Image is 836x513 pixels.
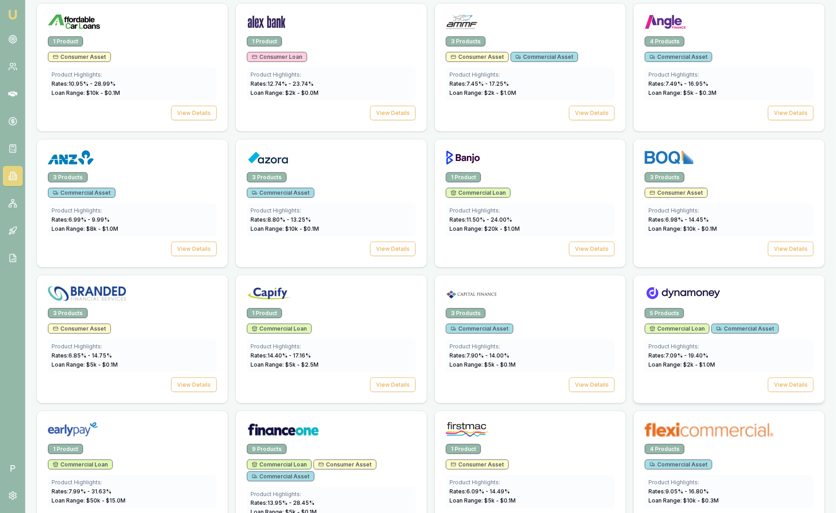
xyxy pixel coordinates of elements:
span: Commercial Asset [650,53,707,61]
span: Commercial Loan [252,325,307,332]
img: Capital Finance logo [446,286,498,301]
div: 1 Product [446,172,481,182]
img: emu-icon-u.png [7,9,18,20]
button: View Details [768,242,814,256]
a: Capify logo1 ProductCommercial LoanProduct Highlights:Rates:14.40% - 17.16%Loan Range: $5k - $2.5... [235,275,427,404]
img: ANZ logo [48,150,94,165]
span: Rates: 8.80 % - 13.25 % [251,216,311,223]
span: Rates: 13.95 % - 28.45 % [251,500,314,507]
span: Consumer Asset [451,461,504,468]
span: Commercial Asset [252,189,309,197]
span: Consumer Asset [53,53,106,61]
button: View Details [370,378,416,392]
a: Affordable Car Loans logo1 ProductConsumer AssetProduct Highlights:Rates:10.95% - 28.99%Loan Rang... [37,3,228,132]
span: Commercial Loan [451,189,506,197]
span: Commercial Loan [53,461,108,468]
div: Product Highlights: [251,207,412,214]
img: BOQ Finance logo [645,150,694,165]
div: Product Highlights: [648,71,810,78]
div: 3 Products [645,172,684,182]
span: Rates: 6.85 % - 14.75 % [52,352,112,359]
span: Rates: 6.99 % - 9.99 % [52,216,110,223]
span: Loan Range: $ 2 k - $ 1.0 M [648,361,715,368]
span: Loan Range: $ 50 k - $ 15.0 M [52,497,125,504]
span: Commercial Asset [451,325,508,332]
button: View Details [171,378,217,392]
span: Loan Range: $ 5 k - $ 2.5 M [251,361,319,368]
div: Product Highlights: [449,343,611,350]
div: 1 Product [48,36,83,47]
span: Rates: 7.45 % - 17.25 % [449,80,509,87]
span: Rates: 14.40 % - 17.16 % [251,352,311,359]
span: Rates: 11.50 % - 24.00 % [449,216,512,223]
span: Loan Range: $ 2 k - $ 1.0 M [449,89,516,96]
div: Product Highlights: [648,207,810,214]
a: BOQ Finance logo3 ProductsConsumer AssetProduct Highlights:Rates:6.98% - 14.45%Loan Range: $10k -... [633,139,825,268]
a: Branded Financial Services logo3 ProductsConsumer AssetProduct Highlights:Rates:6.85% - 14.75%Loa... [37,275,228,404]
div: Product Highlights: [52,343,213,350]
a: Dynamoney logo5 ProductsCommercial LoanCommercial AssetProduct Highlights:Rates:7.09% - 19.40%Loa... [633,275,825,404]
span: Loan Range: $ 20 k - $ 1.0 M [449,225,520,232]
span: Consumer Asset [650,189,703,197]
span: Rates: 12.74 % - 23.74 % [251,80,313,87]
a: Alex Bank logo1 ProductConsumer LoanProduct Highlights:Rates:12.74% - 23.74%Loan Range: $2k - $0.... [235,3,427,132]
img: Capify logo [247,286,293,301]
div: 3 Products [48,172,88,182]
div: 4 Products [645,444,684,454]
div: Product Highlights: [449,71,611,78]
div: Product Highlights: [251,71,412,78]
a: Banjo logo1 ProductCommercial LoanProduct Highlights:Rates:11.50% - 24.00%Loan Range: $20k - $1.0... [434,139,626,268]
div: Product Highlights: [251,343,412,350]
div: 1 Product [247,308,282,318]
span: Commercial Asset [650,461,707,468]
span: Commercial Loan [650,325,705,332]
span: Commercial Asset [252,473,309,480]
img: Azora logo [247,150,289,165]
span: Consumer Asset [53,325,106,332]
button: View Details [569,242,615,256]
img: Firstmac logo [446,422,488,437]
div: 3 Products [247,172,287,182]
div: Product Highlights: [648,343,810,350]
span: Commercial Asset [716,325,774,332]
span: P [3,458,23,478]
span: Consumer Asset [451,53,504,61]
button: View Details [370,242,416,256]
span: Loan Range: $ 5 k - $ 0.1 M [449,497,516,504]
div: 1 Product [446,444,481,454]
img: Angle Finance logo [645,15,686,29]
button: View Details [171,106,217,120]
span: Rates: 6.98 % - 14.45 % [648,216,709,223]
div: Product Highlights: [251,491,412,498]
span: Commercial Asset [516,53,573,61]
div: 5 Products [645,308,684,318]
div: 1 Product [48,444,83,454]
img: Affordable Car Loans logo [48,15,100,29]
span: Loan Range: $ 10 k - $ 0.3 M [648,497,719,504]
a: AMMF logo3 ProductsConsumer AssetCommercial AssetProduct Highlights:Rates:7.45% - 17.25%Loan Rang... [434,3,626,132]
span: Consumer Loan [252,53,302,61]
div: Product Highlights: [449,479,611,486]
span: Rates: 7.90 % - 14.00 % [449,352,509,359]
button: View Details [569,106,615,120]
a: Angle Finance logo4 ProductsCommercial AssetProduct Highlights:Rates:7.49% - 16.95%Loan Range: $5... [633,3,825,132]
img: Earlypay logo [48,422,98,437]
img: Branded Financial Services logo [48,286,126,301]
span: Loan Range: $ 10 k - $ 0.1 M [52,89,120,96]
div: Product Highlights: [52,479,213,486]
span: Rates: 10.95 % - 28.99 % [52,80,115,87]
a: Capital Finance logo3 ProductsCommercial AssetProduct Highlights:Rates:7.90% - 14.00%Loan Range: ... [434,275,626,404]
div: 3 Products [48,308,88,318]
span: Rates: 7.49 % - 16.95 % [648,80,708,87]
img: Alex Bank logo [247,15,286,29]
div: Product Highlights: [648,479,810,486]
span: Rates: 6.09 % - 14.49 % [449,488,510,495]
span: Loan Range: $ 10 k - $ 0.1 M [648,225,717,232]
span: Commercial Loan [252,461,307,468]
img: Finance One logo [247,422,320,437]
span: Loan Range: $ 2 k - $ 0.0 M [251,89,319,96]
button: View Details [768,106,814,120]
div: 3 Products [446,36,486,47]
img: flexicommercial logo [645,422,773,437]
button: View Details [370,106,416,120]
